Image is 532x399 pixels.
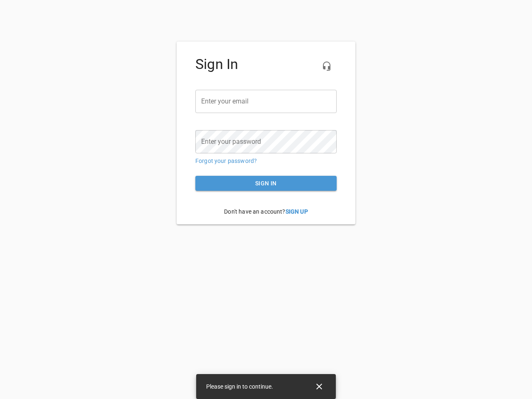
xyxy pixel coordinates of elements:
a: Sign Up [286,208,308,215]
p: Don't have an account? [195,201,337,222]
button: Sign in [195,176,337,191]
a: Forgot your password? [195,158,257,164]
button: Live Chat [317,56,337,76]
span: Please sign in to continue. [206,383,273,390]
button: Close [309,377,329,397]
h4: Sign In [195,56,337,73]
span: Sign in [202,178,330,189]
